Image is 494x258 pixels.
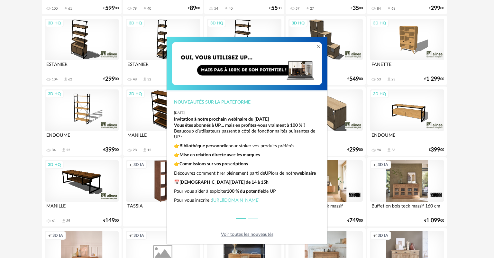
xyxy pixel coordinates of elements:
div: Invitation à notre prochain webinaire du [DATE] [174,116,320,122]
strong: webinaire [296,171,316,176]
strong: Mise en relation directe avec les marques [179,153,260,157]
button: Close [316,43,321,50]
strong: Commissions sur vos prescriptions [179,162,248,166]
p: Beaucoup d’utilisateurs passent à côté de fonctionnalités puissantes de UP : [174,123,320,140]
strong: [DEMOGRAPHIC_DATA][DATE] de 14 à 15h [179,180,269,185]
p: Découvrez comment tirer pleinement parti de lors de notre [174,170,320,176]
p: 👉 [174,161,320,167]
strong: UP [265,171,271,176]
a: Voir toutes les nouveautés [221,232,273,237]
p: Pour vous aider à exploiter de UP [174,189,320,194]
img: Copie%20de%20Orange%20Yellow%20Gradient%20Minimal%20Coming%20Soon%20Email%20Header%20(1)%20(1).png [167,37,327,90]
strong: Vous êtes abonnés à UP… mais en profitez-vous vraiment à 100 % ? [174,123,305,128]
strong: Bibliothèque personnelle [179,144,228,148]
div: dialog [167,37,327,244]
strong: 100 % du potentiel [227,189,264,194]
p: 👉 pour stoker vos produits préférés [174,143,320,149]
div: [DATE] [174,111,320,115]
p: 👉 [174,152,320,158]
p: Pour vous inscrire : [174,198,320,203]
p: 📅 [174,180,320,185]
div: Nouveautés sur la plateforme [174,99,320,105]
a: [URL][DOMAIN_NAME] [212,198,260,203]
